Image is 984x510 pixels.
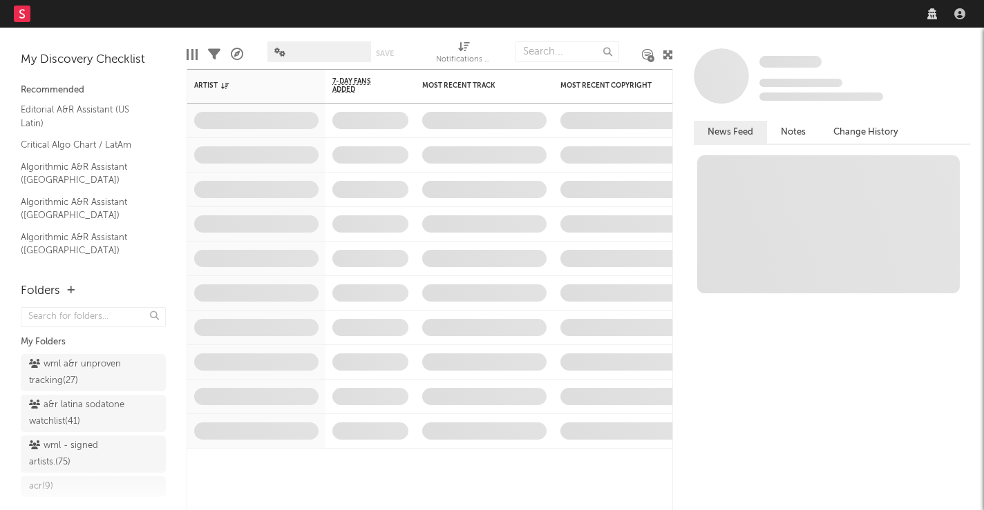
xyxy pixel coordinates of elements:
div: wml - signed artists. ( 75 ) [29,438,126,471]
a: Some Artist [759,55,822,69]
a: a&r latina sodatone watchlist(41) [21,395,166,432]
div: Notifications (Artist) [436,52,491,68]
div: Most Recent Copyright [560,81,664,90]
input: Search for folders... [21,307,166,327]
button: Notes [767,121,820,144]
button: Save [376,50,394,57]
a: Algorithmic A&R Assistant ([GEOGRAPHIC_DATA]) [21,195,152,223]
a: acr(9) [21,476,166,497]
span: 0 fans last week [759,92,883,101]
a: wml - signed artists.(75) [21,435,166,473]
button: News Feed [694,121,767,144]
button: Change History [820,121,912,144]
span: Some Artist [759,56,822,68]
div: Filters [208,35,220,75]
div: Notifications (Artist) [436,35,491,75]
div: Edit Columns [187,35,198,75]
div: acr ( 9 ) [29,478,53,495]
div: My Folders [21,334,166,351]
div: My Discovery Checklist [21,52,166,68]
input: Search... [515,41,619,62]
div: wml a&r unproven tracking ( 27 ) [29,356,126,389]
a: wml a&r unproven tracking(27) [21,354,166,391]
span: 7-Day Fans Added [332,77,388,94]
a: Algorithmic A&R Assistant ([GEOGRAPHIC_DATA]) [21,159,152,188]
div: Recommended [21,82,166,99]
a: Critical Algo Chart / LatAm [21,137,152,153]
a: Editorial A&R Assistant (US Latin) [21,102,152,130]
div: Artist [194,81,298,90]
span: Tracking Since: [DATE] [759,79,842,87]
div: Folders [21,283,60,300]
div: Most Recent Track [422,81,526,90]
a: Algorithmic A&R Assistant ([GEOGRAPHIC_DATA]) [21,230,152,258]
div: A&R Pipeline [231,35,243,75]
div: a&r latina sodatone watchlist ( 41 ) [29,397,126,430]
